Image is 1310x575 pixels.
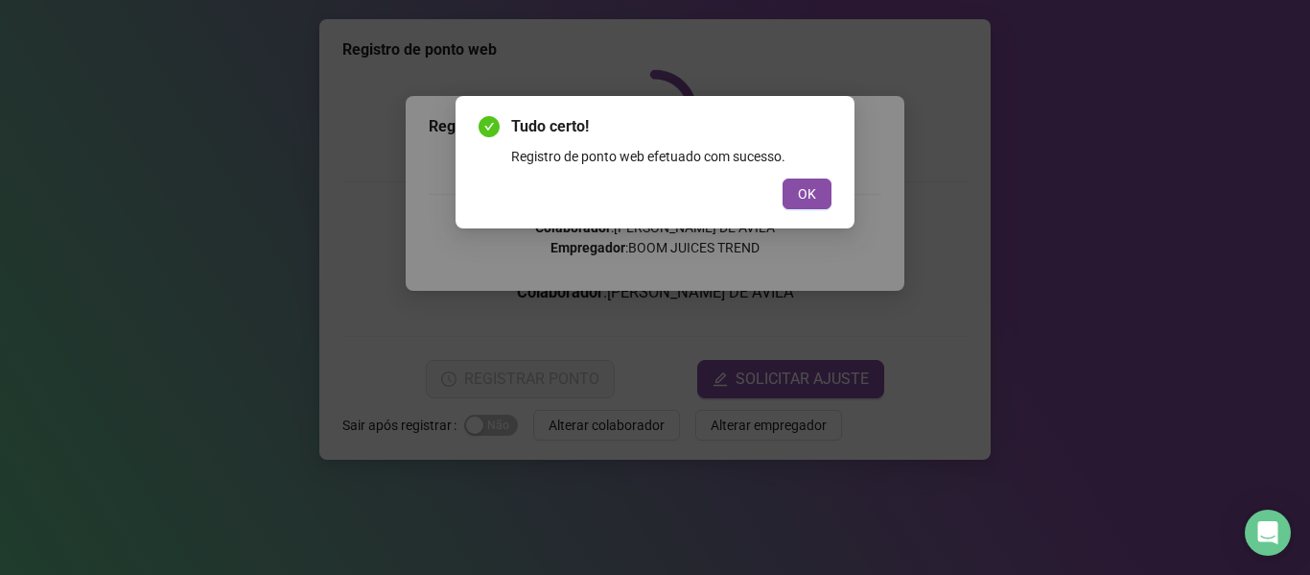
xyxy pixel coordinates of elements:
div: Open Intercom Messenger [1245,510,1291,556]
span: Tudo certo! [511,115,831,138]
span: OK [798,183,816,204]
button: OK [783,179,831,209]
span: check-circle [479,116,500,137]
div: Registro de ponto web efetuado com sucesso. [511,146,831,167]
